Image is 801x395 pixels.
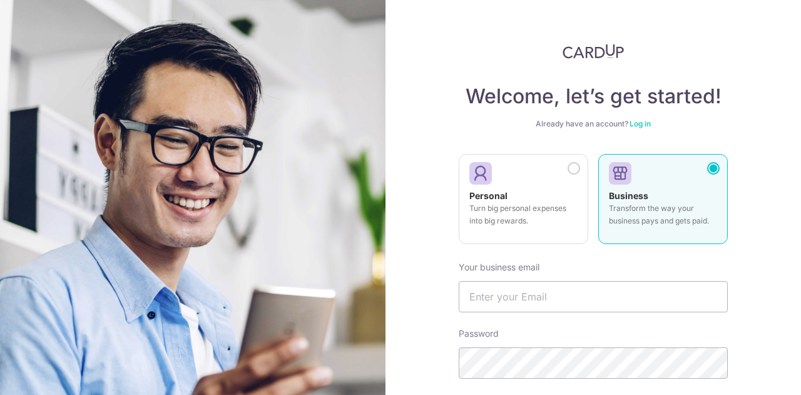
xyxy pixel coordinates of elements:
a: Business Transform the way your business pays and gets paid. [598,154,728,252]
div: Already have an account? [459,119,728,129]
strong: Personal [469,190,508,201]
img: CardUp Logo [563,44,624,59]
label: Password [459,327,499,340]
label: Your business email [459,261,539,274]
a: Log in [630,119,651,128]
p: Transform the way your business pays and gets paid. [609,202,717,227]
strong: Business [609,190,648,201]
p: Turn big personal expenses into big rewards. [469,202,578,227]
input: Enter your Email [459,281,728,312]
h4: Welcome, let’s get started! [459,84,728,109]
a: Personal Turn big personal expenses into big rewards. [459,154,588,252]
